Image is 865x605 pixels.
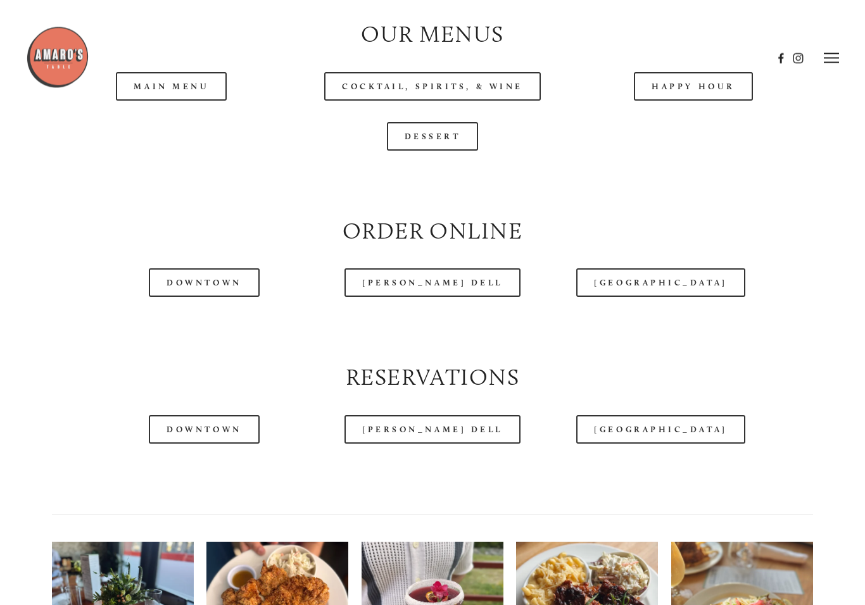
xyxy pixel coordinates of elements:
a: Downtown [149,416,259,444]
a: [PERSON_NAME] Dell [344,269,521,297]
a: Downtown [149,269,259,297]
img: Amaro's Table [26,26,89,89]
a: [GEOGRAPHIC_DATA] [576,416,745,444]
a: [PERSON_NAME] Dell [344,416,521,444]
h2: Reservations [52,362,813,394]
a: Dessert [387,123,479,151]
h2: Order Online [52,216,813,248]
a: [GEOGRAPHIC_DATA] [576,269,745,297]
